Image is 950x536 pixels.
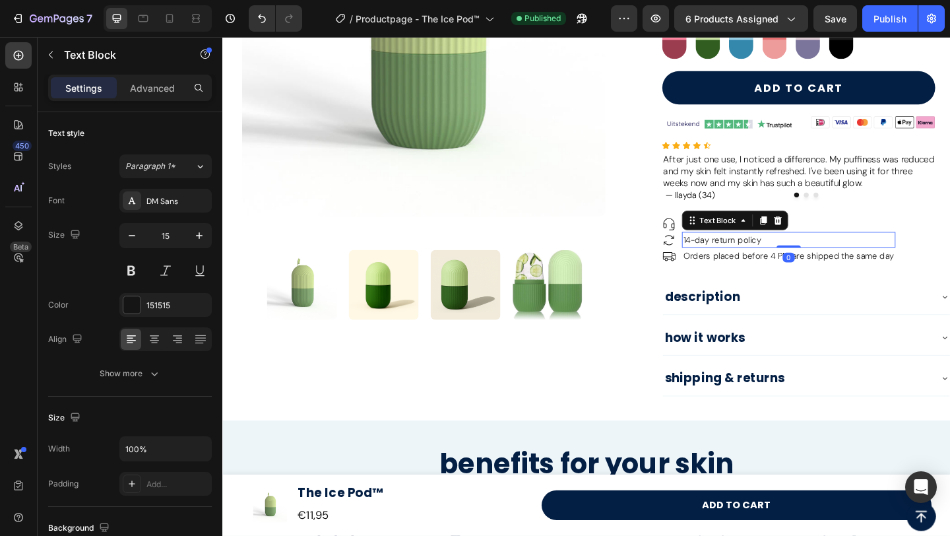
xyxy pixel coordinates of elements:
[610,234,623,245] div: 0
[643,169,649,174] button: Dot
[524,13,561,24] span: Published
[674,5,808,32] button: 6 products assigned
[13,141,32,151] div: 450
[635,82,782,108] img: gempages_565594311618462625-ebf169a1-e1a7-4b7a-a9f7-fa6a6efe4c5d.png
[478,37,775,73] button: add to cart
[862,5,918,32] button: Publish
[48,362,212,385] button: Show more
[905,471,937,503] div: Open Intercom Messenger
[825,13,846,24] span: Save
[100,367,161,380] div: Show more
[350,12,353,26] span: /
[48,478,79,490] div: Padding
[125,160,175,172] span: Paragraph 1*
[501,232,731,244] span: Orders placed before 4 PM are shipped the same day
[48,195,65,207] div: Font
[622,169,627,174] button: Dot
[478,82,625,108] img: gempages_565594311618462625-1e7e1666-8ad1-4f95-996e-9e21177cbcaf.png
[685,12,778,26] span: 6 products assigned
[48,331,85,349] div: Align
[48,409,83,427] div: Size
[481,315,569,339] p: how it works
[48,226,83,244] div: Size
[482,166,536,178] span: — Ilayda (34)
[481,271,563,294] p: description
[64,47,176,63] p: Text Block
[48,299,69,311] div: Color
[579,45,676,66] div: add to cart
[146,195,208,207] div: DM Sans
[48,160,71,172] div: Styles
[873,12,906,26] div: Publish
[86,11,92,26] p: 7
[236,444,556,485] span: benefits for your skin
[120,437,211,461] input: Auto
[48,127,84,139] div: Text style
[522,502,596,516] div: Add to cart
[347,493,772,525] button: Add to cart
[249,5,302,32] div: Undo/Redo
[517,193,561,205] div: Text Block
[480,127,780,178] p: After just one use, I noticed a difference. My puffiness was reduced and my skin felt instantly r...
[130,81,175,95] p: Advanced
[80,486,176,506] h1: The Ice Pod™
[48,443,70,455] div: Width
[633,169,638,174] button: Dot
[813,5,857,32] button: Save
[481,359,612,383] p: shipping & returns
[119,154,212,178] button: Paragraph 1*
[10,242,32,252] div: Beta
[65,81,102,95] p: Settings
[146,479,208,490] div: Add...
[356,12,480,26] span: Productpage - The Ice Pod™
[222,37,950,536] iframe: Design area
[146,300,208,312] div: 151515
[501,215,586,226] span: 14-day return policy
[5,5,98,32] button: 7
